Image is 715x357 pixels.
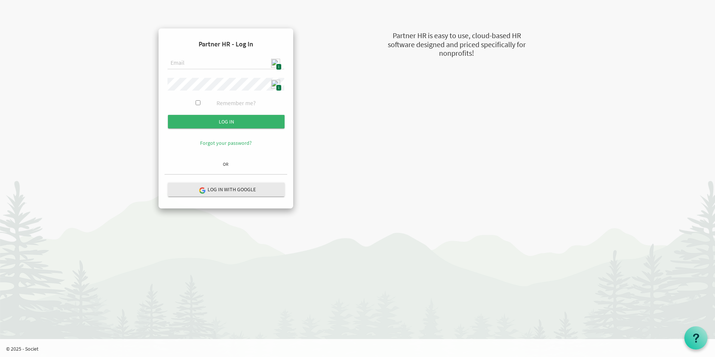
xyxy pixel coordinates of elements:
label: Remember me? [217,99,256,107]
input: Email [168,57,284,70]
h6: OR [165,162,287,167]
a: Forgot your password? [200,140,252,146]
h4: Partner HR - Log In [165,34,287,54]
img: npw-badge-icon.svg [271,59,280,68]
button: Log in with Google [168,183,285,196]
input: Log in [168,115,285,128]
div: software designed and priced specifically for [350,39,563,50]
div: Partner HR is easy to use, cloud-based HR [350,30,563,41]
img: google-logo.png [199,187,205,193]
span: 1 [276,64,282,70]
img: npw-badge-icon.svg [271,80,280,89]
span: 1 [276,85,282,91]
div: nonprofits! [350,48,563,59]
p: © 2025 - Societ [6,345,715,353]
